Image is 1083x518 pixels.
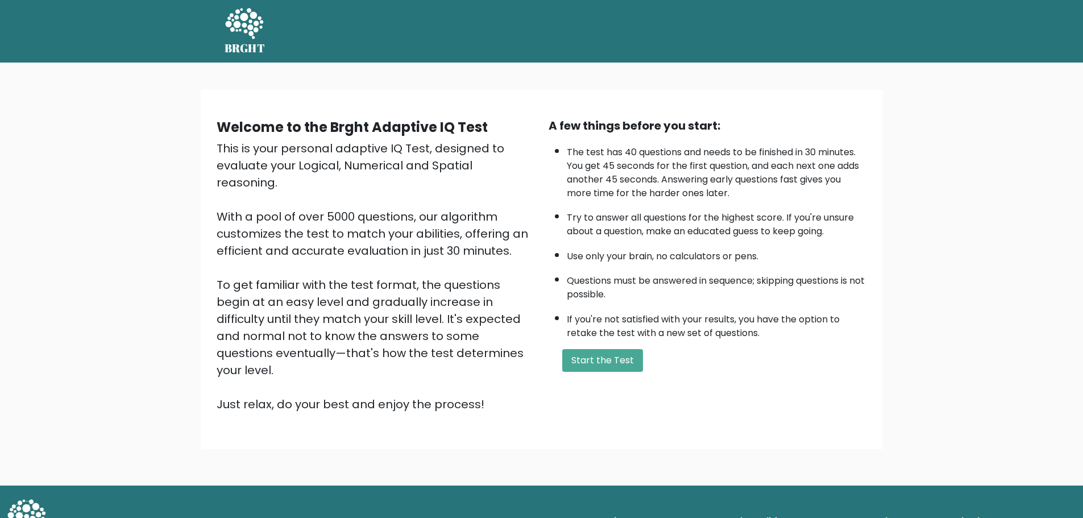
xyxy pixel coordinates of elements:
[567,268,867,301] li: Questions must be answered in sequence; skipping questions is not possible.
[217,140,535,413] div: This is your personal adaptive IQ Test, designed to evaluate your Logical, Numerical and Spatial ...
[549,117,867,134] div: A few things before you start:
[567,205,867,238] li: Try to answer all questions for the highest score. If you're unsure about a question, make an edu...
[567,307,867,340] li: If you're not satisfied with your results, you have the option to retake the test with a new set ...
[225,42,265,55] h5: BRGHT
[225,5,265,58] a: BRGHT
[562,349,643,372] button: Start the Test
[567,244,867,263] li: Use only your brain, no calculators or pens.
[567,140,867,200] li: The test has 40 questions and needs to be finished in 30 minutes. You get 45 seconds for the firs...
[217,118,488,136] b: Welcome to the Brght Adaptive IQ Test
